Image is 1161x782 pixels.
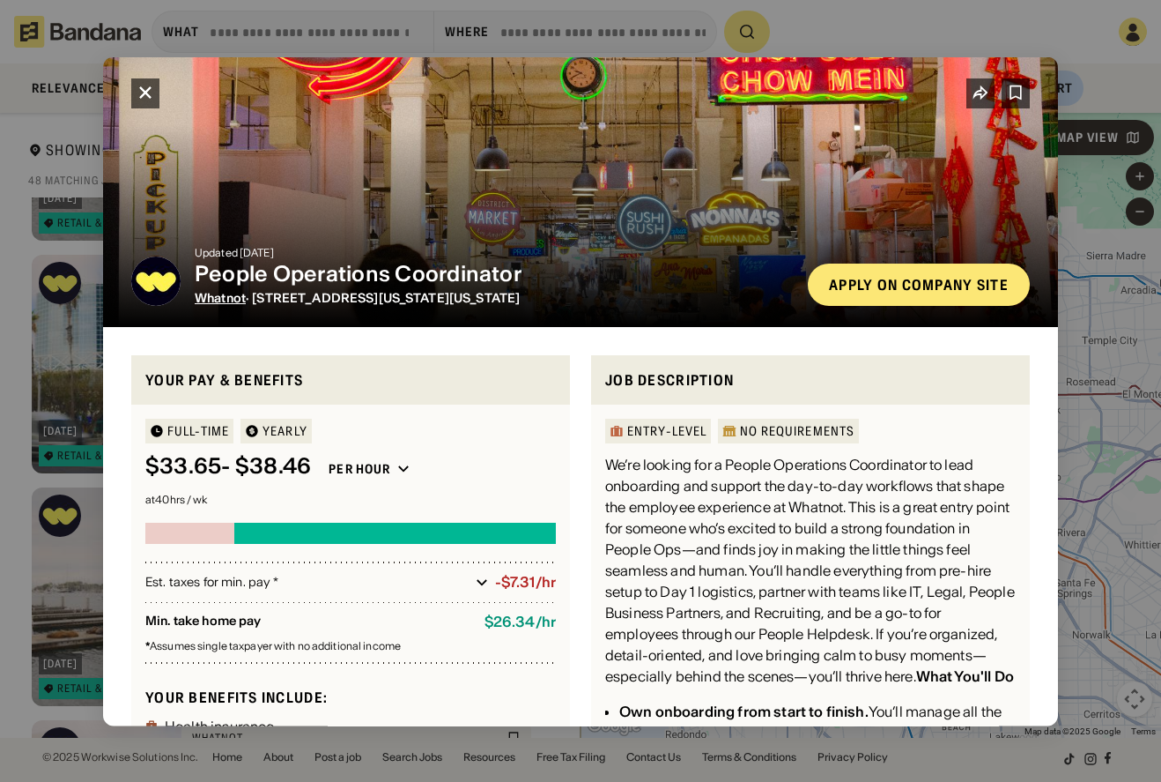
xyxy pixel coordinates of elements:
div: at 40 hrs / wk [145,495,556,505]
div: Est. taxes for min. pay * [145,573,469,591]
div: Your benefits include: [145,688,556,706]
div: · [STREET_ADDRESS][US_STATE][US_STATE] [195,290,794,305]
div: $ 33.65 - $38.46 [145,454,311,480]
div: Your pay & benefits [145,369,556,391]
div: Per hour [329,461,390,477]
div: Own onboarding from start to finish. [619,703,869,720]
div: Health insurance [165,719,275,733]
div: What You'll Do [916,667,1014,685]
div: No Requirements [740,425,854,437]
div: We’re looking for a People Operations Coordinator to lead onboarding and support the day-to-day w... [605,454,1016,687]
div: Updated [DATE] [195,247,794,257]
div: Entry-Level [627,425,706,437]
div: Full-time [167,425,229,437]
div: Apply on company site [829,277,1009,291]
div: Job Description [605,369,1016,391]
div: $ 26.34 / hr [484,614,556,630]
div: Min. take home pay [145,614,470,630]
img: Whatnot logo [131,256,181,305]
span: Whatnot [195,289,246,305]
div: -$7.31/hr [495,574,556,591]
div: YEARLY [263,425,307,437]
div: Assumes single taxpayer with no additional income [145,641,556,652]
div: People Operations Coordinator [195,261,794,287]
